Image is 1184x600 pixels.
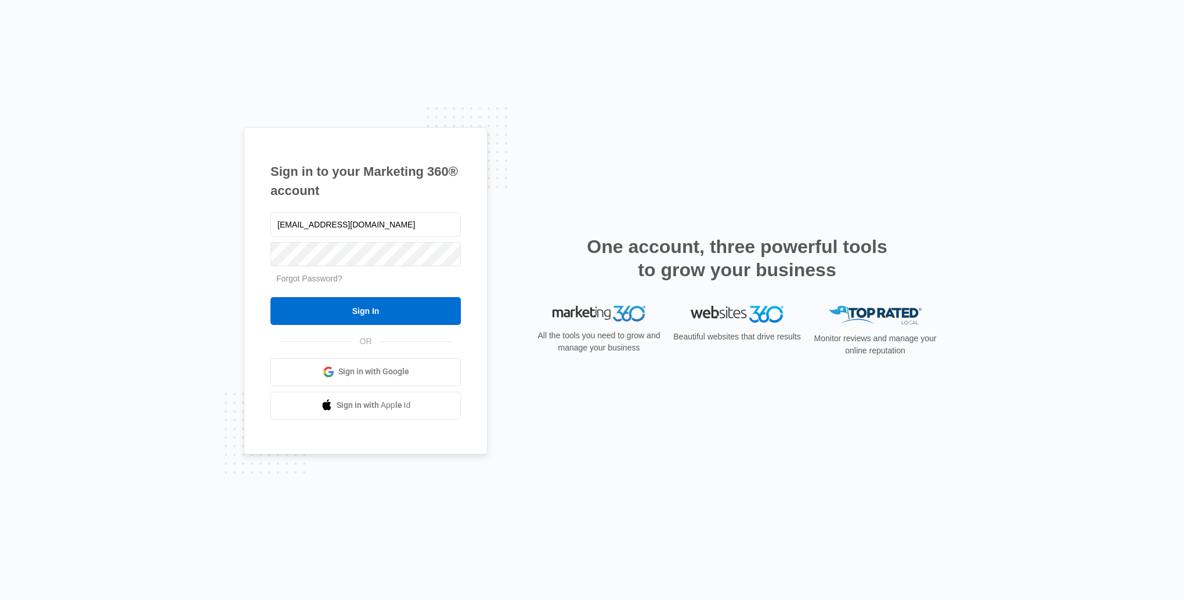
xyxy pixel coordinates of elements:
[270,162,461,200] h1: Sign in to your Marketing 360® account
[352,335,380,348] span: OR
[583,235,891,281] h2: One account, three powerful tools to grow your business
[829,306,922,325] img: Top Rated Local
[270,212,461,237] input: Email
[553,306,645,322] img: Marketing 360
[534,330,664,354] p: All the tools you need to grow and manage your business
[276,274,342,283] a: Forgot Password?
[338,366,409,378] span: Sign in with Google
[337,399,411,411] span: Sign in with Apple Id
[810,332,940,357] p: Monitor reviews and manage your online reputation
[270,392,461,420] a: Sign in with Apple Id
[270,297,461,325] input: Sign In
[691,306,784,323] img: Websites 360
[270,358,461,386] a: Sign in with Google
[672,331,802,343] p: Beautiful websites that drive results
